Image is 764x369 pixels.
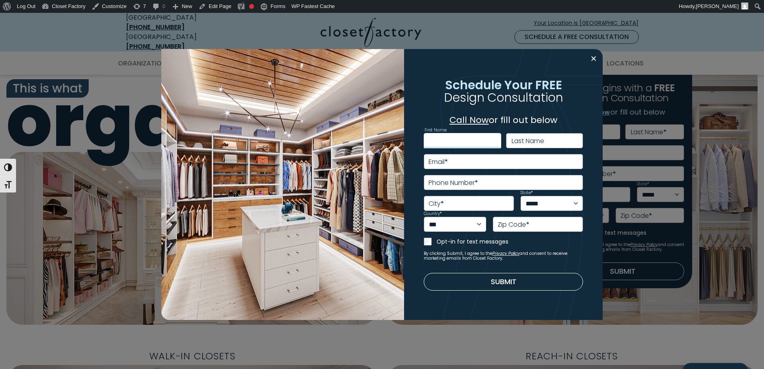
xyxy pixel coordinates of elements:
small: By clicking Submit, I agree to the and consent to receive marketing emails from Closet Factory. [424,251,583,261]
button: Submit [424,273,583,291]
label: Last Name [512,138,544,144]
label: City [429,201,444,207]
img: Walk in closet with island [161,49,404,320]
label: State [520,191,533,195]
label: Country [424,212,442,216]
p: or fill out below [424,113,583,127]
label: Zip Code [498,221,529,228]
div: Needs improvement [249,4,254,9]
button: Close modal [588,52,599,65]
span: Design Consultation [444,89,563,106]
label: Email [429,159,448,165]
span: [PERSON_NAME] [696,3,739,9]
label: Opt-in for text messages [437,238,583,246]
a: Privacy Policy [492,250,520,256]
label: Phone Number [429,180,478,186]
span: Schedule Your FREE [445,76,562,93]
a: Call Now [449,114,489,126]
label: First Name [425,128,447,132]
